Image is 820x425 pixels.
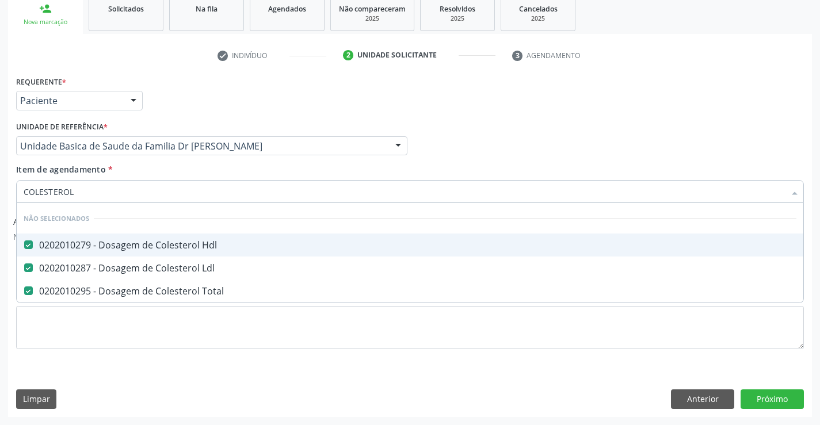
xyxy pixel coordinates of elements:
[16,18,75,26] div: Nova marcação
[671,389,734,409] button: Anterior
[39,2,52,15] div: person_add
[339,4,406,14] span: Não compareceram
[24,286,796,296] div: 0202010295 - Dosagem de Colesterol Total
[343,50,353,60] div: 2
[509,14,567,23] div: 2025
[339,14,406,23] div: 2025
[519,4,558,14] span: Cancelados
[24,263,796,273] div: 0202010287 - Dosagem de Colesterol Ldl
[24,240,796,250] div: 0202010279 - Dosagem de Colesterol Hdl
[440,4,475,14] span: Resolvidos
[196,4,218,14] span: Na fila
[16,389,56,409] button: Limpar
[13,231,117,243] p: Nenhum anexo disponível.
[268,4,306,14] span: Agendados
[20,95,119,106] span: Paciente
[20,140,384,152] span: Unidade Basica de Saude da Familia Dr [PERSON_NAME]
[108,4,144,14] span: Solicitados
[24,180,785,203] input: Buscar por procedimentos
[429,14,486,23] div: 2025
[16,118,108,136] label: Unidade de referência
[357,50,437,60] div: Unidade solicitante
[16,73,66,91] label: Requerente
[13,217,117,227] h6: Anexos adicionados
[741,389,804,409] button: Próximo
[16,164,106,175] span: Item de agendamento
